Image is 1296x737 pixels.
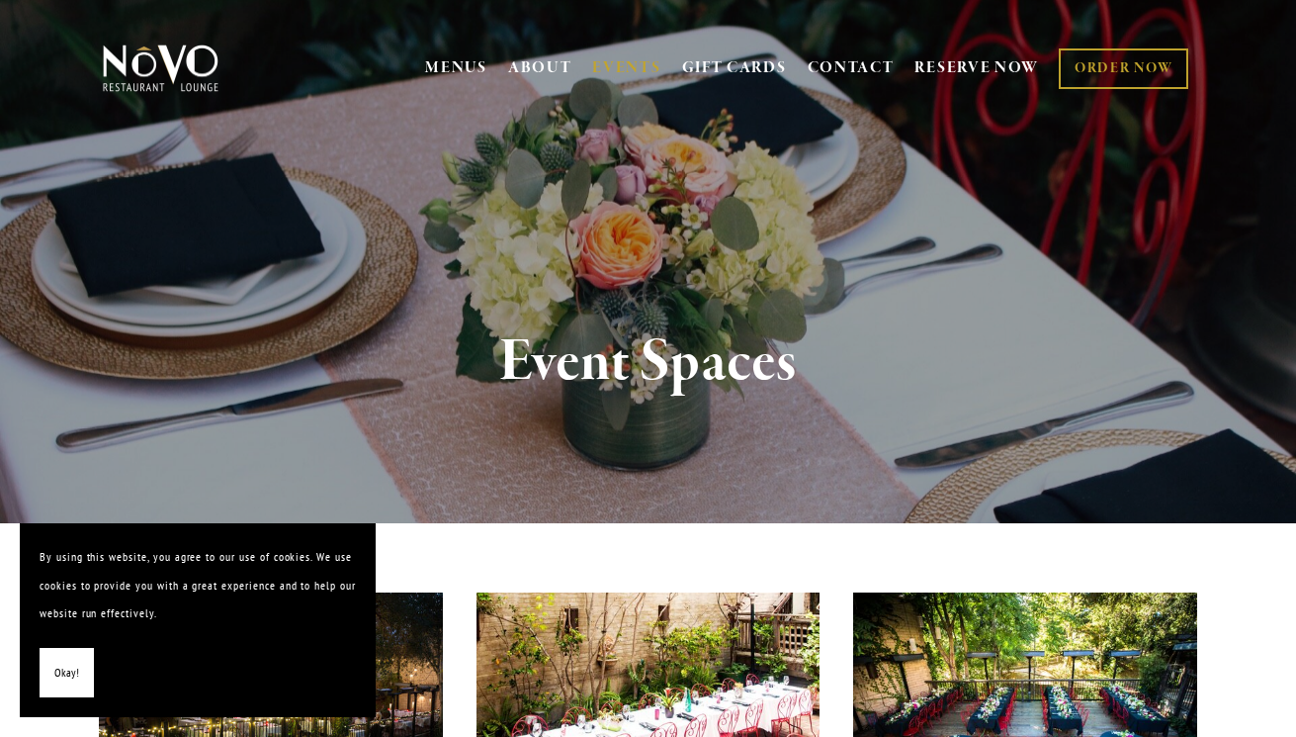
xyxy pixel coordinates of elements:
strong: Event Spaces [499,324,797,400]
a: ORDER NOW [1059,48,1188,89]
a: MENUS [425,58,487,78]
a: GIFT CARDS [682,49,787,87]
a: CONTACT [808,49,895,87]
img: Novo Restaurant &amp; Lounge [99,44,222,93]
a: RESERVE NOW [914,49,1039,87]
p: By using this website, you agree to our use of cookies. We use cookies to provide you with a grea... [40,543,356,628]
button: Okay! [40,648,94,698]
section: Cookie banner [20,523,376,717]
a: ABOUT [508,58,572,78]
span: Okay! [54,659,79,688]
a: EVENTS [592,58,660,78]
